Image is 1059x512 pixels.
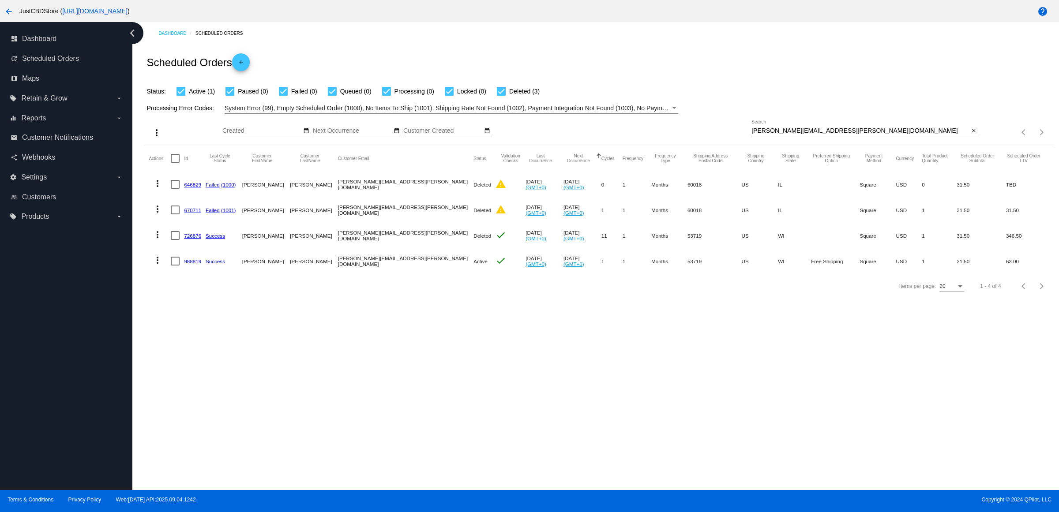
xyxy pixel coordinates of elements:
[496,204,506,215] mat-icon: warning
[811,153,852,163] button: Change sorting for PreferredShippingOption
[742,153,770,163] button: Change sorting for ShippingCountry
[969,127,978,136] button: Clear
[338,248,474,274] mat-cell: [PERSON_NAME][EMAIL_ADDRESS][PERSON_NAME][DOMAIN_NAME]
[922,248,957,274] mat-cell: 1
[340,86,372,97] span: Queued (0)
[206,233,225,239] a: Success
[939,283,945,289] span: 20
[957,223,1006,248] mat-cell: 31.50
[116,213,123,220] i: arrow_drop_down
[687,153,734,163] button: Change sorting for ShippingPostcode
[496,230,506,240] mat-icon: check
[206,182,220,187] a: Failed
[22,35,56,43] span: Dashboard
[313,127,392,135] input: Next Occurrence
[184,258,201,264] a: 988819
[687,248,742,274] mat-cell: 53719
[896,172,922,197] mat-cell: USD
[125,26,139,40] i: chevron_left
[338,172,474,197] mat-cell: [PERSON_NAME][EMAIL_ADDRESS][PERSON_NAME][DOMAIN_NAME]
[184,207,201,213] a: 670711
[651,248,687,274] mat-cell: Months
[623,223,651,248] mat-cell: 1
[971,127,977,135] mat-icon: close
[195,26,251,40] a: Scheduled Orders
[225,103,678,114] mat-select: Filter by Processing Error Codes
[526,153,556,163] button: Change sorting for LastOccurrenceUtc
[242,223,290,248] mat-cell: [PERSON_NAME]
[10,213,17,220] i: local_offer
[623,248,651,274] mat-cell: 1
[11,75,18,82] i: map
[922,223,957,248] mat-cell: 1
[896,197,922,223] mat-cell: USD
[473,258,488,264] span: Active
[651,197,687,223] mat-cell: Months
[509,86,540,97] span: Deleted (3)
[21,94,67,102] span: Retain & Grow
[11,134,18,141] i: email
[563,261,584,267] a: (GMT+0)
[537,497,1051,503] span: Copyright © 2024 QPilot, LLC
[526,223,563,248] mat-cell: [DATE]
[11,194,18,201] i: people_outline
[184,156,188,161] button: Change sorting for Id
[811,248,860,274] mat-cell: Free Shipping
[473,233,491,239] span: Deleted
[116,174,123,181] i: arrow_drop_down
[151,127,162,138] mat-icon: more_vert
[403,127,483,135] input: Customer Created
[957,248,1006,274] mat-cell: 31.50
[242,197,290,223] mat-cell: [PERSON_NAME]
[21,213,49,220] span: Products
[563,223,601,248] mat-cell: [DATE]
[473,207,491,213] span: Deleted
[526,172,563,197] mat-cell: [DATE]
[10,95,17,102] i: local_offer
[526,210,546,216] a: (GMT+0)
[623,156,643,161] button: Change sorting for Frequency
[957,153,998,163] button: Change sorting for Subtotal
[939,284,964,290] mat-select: Items per page:
[236,59,246,70] mat-icon: add
[687,172,742,197] mat-cell: 60018
[10,115,17,122] i: equalizer
[496,179,506,189] mat-icon: warning
[473,182,491,187] span: Deleted
[21,173,47,181] span: Settings
[11,55,18,62] i: update
[394,86,434,97] span: Processing (0)
[4,6,14,17] mat-icon: arrow_back
[394,127,400,135] mat-icon: date_range
[1033,123,1051,141] button: Next page
[601,197,623,223] mat-cell: 1
[21,114,46,122] span: Reports
[1037,6,1048,17] mat-icon: help
[623,197,651,223] mat-cell: 1
[601,248,623,274] mat-cell: 1
[651,172,687,197] mat-cell: Months
[526,197,563,223] mat-cell: [DATE]
[11,131,123,145] a: email Customer Notifications
[526,235,546,241] a: (GMT+0)
[116,115,123,122] i: arrow_drop_down
[19,7,130,15] span: JustCBDStore ( )
[484,127,490,135] mat-icon: date_range
[242,153,282,163] button: Change sorting for CustomerFirstName
[687,223,742,248] mat-cell: 53719
[11,35,18,42] i: dashboard
[473,156,486,161] button: Change sorting for Status
[563,248,601,274] mat-cell: [DATE]
[742,248,778,274] mat-cell: US
[1006,248,1050,274] mat-cell: 63.00
[22,193,56,201] span: Customers
[206,153,234,163] button: Change sorting for LastProcessingCycleId
[146,105,214,112] span: Processing Error Codes:
[922,145,957,172] mat-header-cell: Total Product Quantity
[10,174,17,181] i: settings
[290,172,338,197] mat-cell: [PERSON_NAME]
[526,261,546,267] a: (GMT+0)
[8,497,53,503] a: Terms & Conditions
[11,32,123,46] a: dashboard Dashboard
[11,71,123,86] a: map Maps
